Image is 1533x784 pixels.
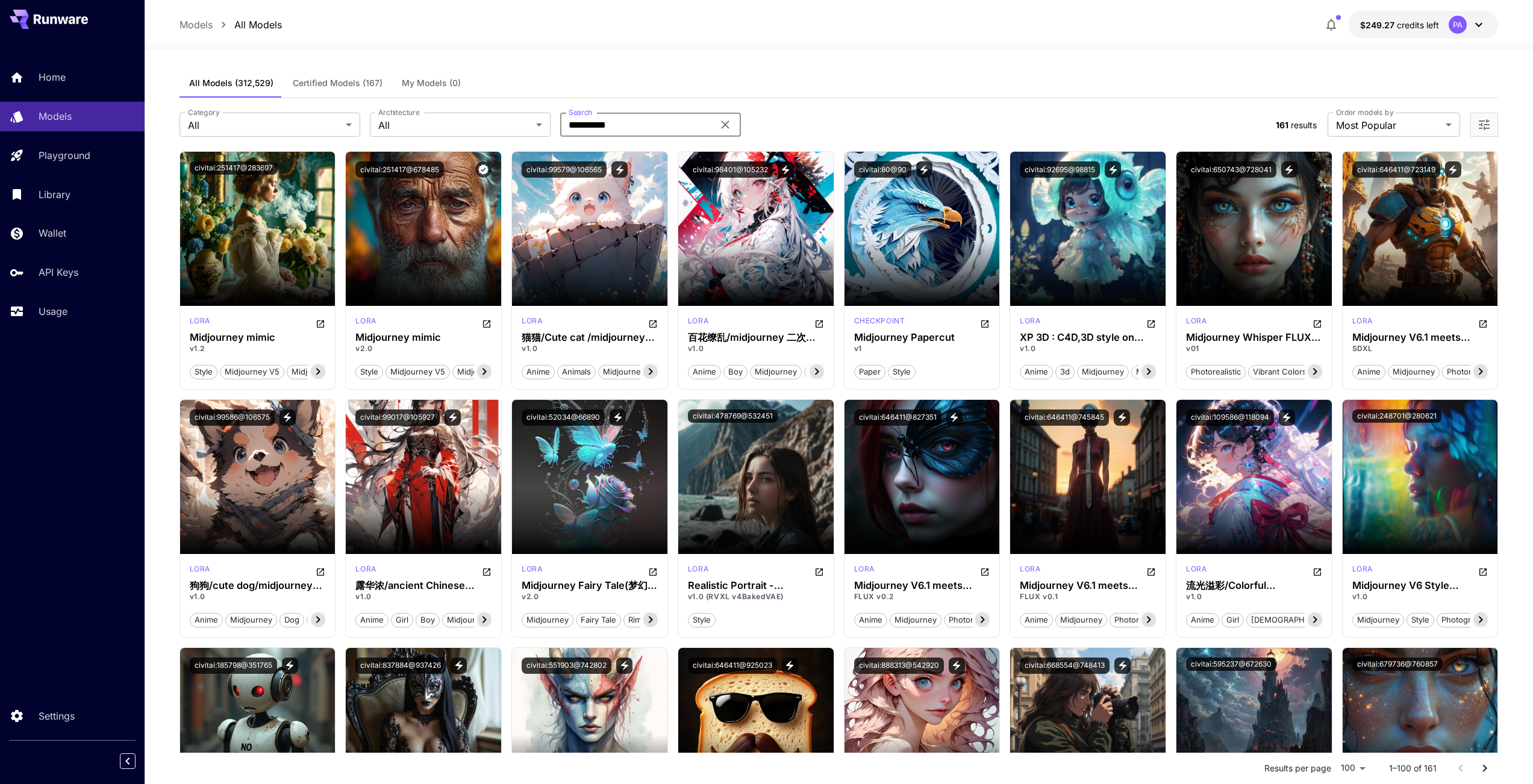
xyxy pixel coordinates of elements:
p: lora [854,564,875,574]
label: Category [188,107,220,117]
button: photorealistic [944,612,1004,627]
div: Midjourney V6.1 meets FLUX 🖼️ [+ILLUSTRIOUS / SDXL] [1352,332,1488,343]
button: View trigger words [451,658,467,674]
button: View trigger words [610,409,626,426]
p: FLUX v0.2 [854,591,990,602]
button: anime [190,612,223,627]
span: midjourney [443,614,493,626]
button: View trigger words [1445,161,1461,178]
p: lora [1186,564,1207,574]
button: civitai:98401@105232 [688,161,773,178]
span: girl [1222,614,1243,626]
button: View trigger words [1114,409,1130,426]
span: cute [307,614,334,626]
button: anime [522,364,555,379]
span: All [378,118,531,132]
button: anime [854,612,887,627]
button: civitai:646411@723149 [1352,161,1440,178]
p: checkpoint [854,316,905,326]
span: animals [558,366,595,378]
p: Home [39,70,66,84]
button: anime [688,364,721,379]
span: anime [1353,366,1385,378]
button: midjourney [598,364,650,379]
span: midjourney [1353,614,1403,626]
nav: breadcrumb [180,17,282,32]
button: [DEMOGRAPHIC_DATA] [804,364,901,379]
button: [DEMOGRAPHIC_DATA] [1246,612,1343,627]
button: View trigger words [949,658,965,674]
button: View trigger words [1105,161,1121,178]
h3: Midjourney V6 Style (experimental) [1352,580,1488,591]
span: style [190,366,217,378]
button: midjourney v6 [287,364,351,379]
button: animals [557,364,596,379]
span: midjourney v5 [220,366,284,378]
button: Open in CivitAI [1478,316,1488,330]
button: dog [279,612,304,627]
span: [DEMOGRAPHIC_DATA] [805,366,901,378]
p: Settings [39,709,75,723]
div: SD 1.5 [190,564,210,578]
button: civitai:551903@742802 [522,658,611,674]
button: $249.2677PA [1348,11,1498,39]
button: View trigger words [616,658,632,674]
button: cute [307,612,334,627]
label: Architecture [378,107,419,117]
button: View trigger words [1114,658,1131,674]
div: 流光溢彩/Colorful portraits/midjourney风格头像 Lora [1186,580,1322,591]
a: All Models [234,17,282,32]
span: anime [688,366,720,378]
span: anime [522,366,554,378]
p: lora [355,316,376,326]
button: style [688,612,716,627]
span: vibrant colors [1249,366,1311,378]
button: midjourney [1055,612,1107,627]
div: SDXL 1.0 [355,316,376,330]
button: civitai:679736@760857 [1352,658,1443,671]
span: photography [1437,614,1493,626]
button: Open in CivitAI [1313,316,1322,330]
span: masterpiece [1132,366,1187,378]
button: civitai:80@90 [854,161,911,178]
div: 百花缭乱/midjourney 二次元/midjourney anime style Lora [688,332,824,343]
div: 露华浓/ancient Chinese style/古风/midjourney style Lora [355,580,492,591]
span: midjourney [1056,614,1107,626]
button: midjourney v6 [452,364,517,379]
span: All Models (312,529) [189,78,273,89]
span: girl [392,614,413,626]
span: midjourney [1388,366,1439,378]
button: midjourney [890,612,941,627]
button: Open in CivitAI [316,316,325,330]
button: style [1407,612,1434,627]
span: style [356,366,382,378]
button: civitai:99017@105927 [355,409,440,426]
h3: Midjourney V6.1 meets FLUX 🖼️ [+ILLUSTRIOUS / SDXL] [1020,580,1156,591]
button: Open in CivitAI [1146,564,1156,578]
button: style [190,364,217,379]
span: credits left [1397,20,1439,30]
button: civitai:646411@827351 [854,409,941,426]
h3: Midjourney Papercut [854,332,990,343]
button: View trigger words [445,409,461,426]
span: style [688,614,715,626]
p: v01 [1186,343,1322,354]
div: Midjourney Whisper FLUX LoRA [1186,332,1322,343]
label: Search [569,107,592,117]
p: lora [688,564,708,574]
span: photorealistic [944,614,1003,626]
button: View trigger words [782,658,798,674]
button: civitai:837884@937426 [355,658,446,674]
span: rime [624,614,651,626]
h3: 猫猫/Cute cat /midjourney style cat [PERSON_NAME] [522,332,658,343]
span: midjourney [226,614,276,626]
div: SD 1.5 [1020,316,1040,330]
div: SD 1.5 [355,564,376,578]
p: Results per page [1264,762,1331,774]
h3: Midjourney mimic [190,332,326,343]
div: SD 1.5 [522,564,542,578]
div: PA [1449,16,1467,34]
button: civitai:646411@925023 [688,658,777,674]
p: v1.0 [1186,591,1322,602]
